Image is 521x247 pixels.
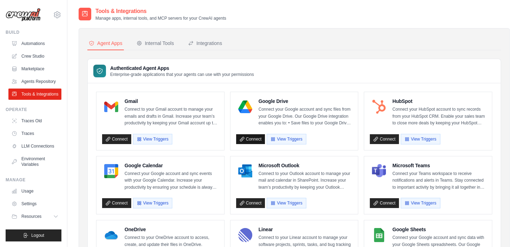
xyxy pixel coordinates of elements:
h4: Google Drive [259,98,353,105]
img: HubSpot Logo [372,100,386,114]
span: Logout [31,233,44,238]
div: Integrations [188,40,222,47]
img: Gmail Logo [104,100,118,114]
div: Operate [6,107,61,112]
a: Connect [102,198,131,208]
a: Settings [8,198,61,209]
button: View Triggers [401,198,440,208]
button: View Triggers [401,134,440,144]
button: View Triggers [133,198,172,208]
h4: Gmail [125,98,219,105]
button: Integrations [187,37,223,50]
h4: Microsoft Outlook [259,162,353,169]
img: Google Sheets Logo [372,228,386,242]
img: Google Calendar Logo [104,164,118,178]
h4: Google Sheets [392,226,486,233]
img: Linear Logo [238,228,252,242]
h4: Linear [259,226,353,233]
button: View Triggers [133,134,172,144]
img: Google Drive Logo [238,100,252,114]
img: Logo [6,8,41,22]
button: View Triggers [267,134,306,144]
p: Connect to your Gmail account to manage your emails and drafts in Gmail. Increase your team’s pro... [125,106,219,127]
a: Tools & Integrations [8,89,61,100]
span: Resources [21,214,41,219]
a: Marketplace [8,63,61,74]
img: Microsoft Outlook Logo [238,164,252,178]
p: Connect your Google account and sync files from your Google Drive. Our Google Drive integration e... [259,106,353,127]
p: Connect your Google account and sync events with your Google Calendar. Increase your productivity... [125,170,219,191]
a: Connect [370,198,399,208]
button: Logout [6,229,61,241]
a: Connect [370,134,399,144]
div: Build [6,30,61,35]
img: Microsoft Teams Logo [372,164,386,178]
h3: Authenticated Agent Apps [110,65,254,72]
a: Connect [102,134,131,144]
div: Internal Tools [136,40,174,47]
p: Manage apps, internal tools, and MCP servers for your CrewAI agents [95,15,226,21]
a: Usage [8,186,61,197]
p: Connect your HubSpot account to sync records from your HubSpot CRM. Enable your sales team to clo... [392,106,486,127]
button: Resources [8,211,61,222]
h4: OneDrive [125,226,219,233]
img: OneDrive Logo [104,228,118,242]
p: Connect your Teams workspace to receive notifications and alerts in Teams. Stay connected to impo... [392,170,486,191]
h4: HubSpot [392,98,486,105]
a: LLM Connections [8,141,61,152]
a: Connect [236,198,265,208]
a: Automations [8,38,61,49]
div: Manage [6,177,61,183]
button: Agent Apps [87,37,124,50]
h2: Tools & Integrations [95,7,226,15]
p: Connect to your Outlook account to manage your mail and calendar in SharePoint. Increase your tea... [259,170,353,191]
a: Traces [8,128,61,139]
h4: Google Calendar [125,162,219,169]
a: Agents Repository [8,76,61,87]
h4: Microsoft Teams [392,162,486,169]
a: Traces Old [8,115,61,126]
a: Connect [236,134,265,144]
button: View Triggers [267,198,306,208]
p: Enterprise-grade applications that your agents can use with your permissions [110,72,254,77]
button: Internal Tools [135,37,175,50]
a: Environment Variables [8,153,61,170]
a: Crew Studio [8,51,61,62]
div: Agent Apps [89,40,122,47]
